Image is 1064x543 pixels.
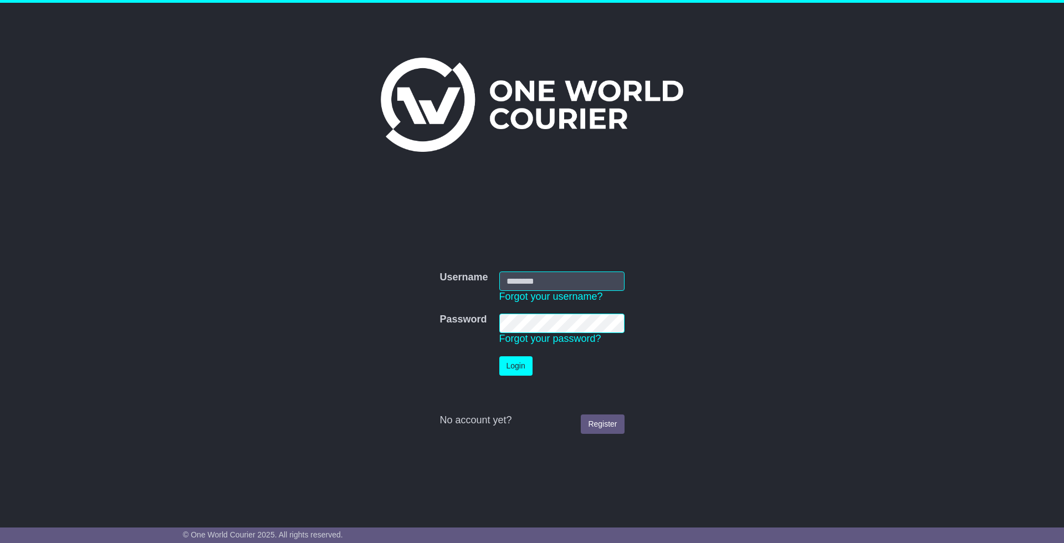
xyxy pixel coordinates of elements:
a: Register [581,414,624,434]
div: No account yet? [439,414,624,427]
span: © One World Courier 2025. All rights reserved. [183,530,343,539]
label: Username [439,271,488,284]
button: Login [499,356,533,376]
a: Forgot your password? [499,333,601,344]
img: One World [381,58,683,152]
label: Password [439,314,487,326]
a: Forgot your username? [499,291,603,302]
